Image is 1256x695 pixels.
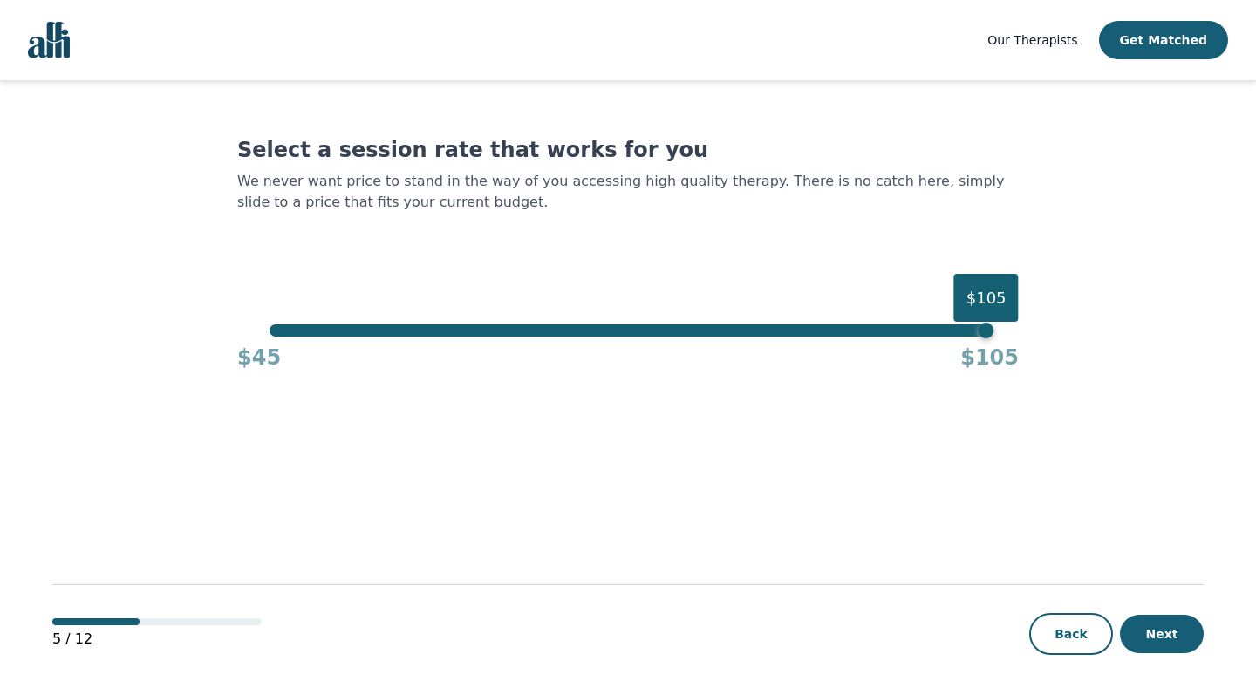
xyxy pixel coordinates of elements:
[237,171,1019,213] p: We never want price to stand in the way of you accessing high quality therapy. There is no catch ...
[1029,613,1113,655] button: Back
[954,274,1019,322] div: $105
[987,33,1077,47] span: Our Therapists
[1120,615,1204,653] button: Next
[237,344,281,371] h4: $45
[237,136,1019,164] h1: Select a session rate that works for you
[1099,21,1228,59] button: Get Matched
[52,629,262,650] p: 5 / 12
[28,22,70,58] img: alli logo
[987,30,1077,51] a: Our Therapists
[960,344,1019,371] h4: $105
